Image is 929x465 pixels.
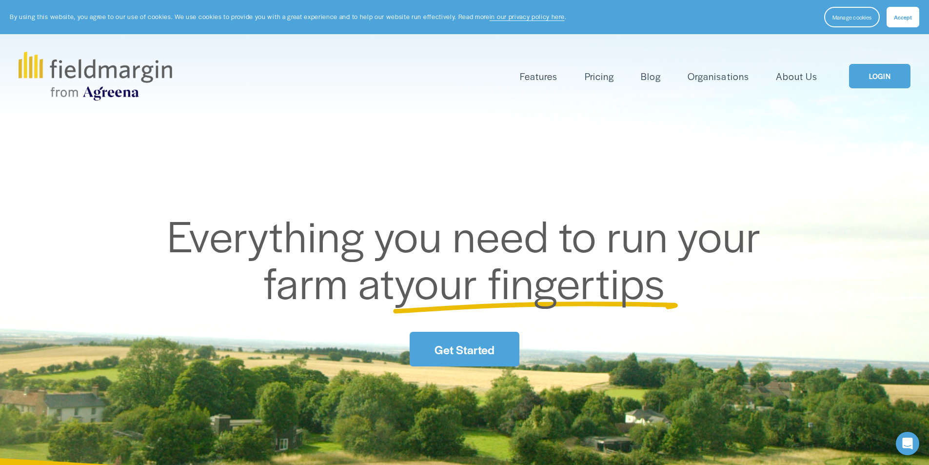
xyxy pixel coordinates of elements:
img: fieldmargin.com [19,52,172,101]
a: in our privacy policy here [490,12,565,21]
a: Get Started [410,332,519,366]
div: Open Intercom Messenger [896,432,919,455]
a: Pricing [585,68,614,84]
span: Features [520,69,557,83]
span: your fingertips [395,251,665,312]
a: LOGIN [849,64,910,89]
p: By using this website, you agree to our use of cookies. We use cookies to provide you with a grea... [10,12,566,21]
span: Accept [894,13,912,21]
button: Accept [887,7,919,27]
a: Blog [641,68,661,84]
a: folder dropdown [520,68,557,84]
a: About Us [776,68,817,84]
span: Everything you need to run your farm at [167,204,771,312]
button: Manage cookies [824,7,880,27]
span: Manage cookies [832,13,871,21]
a: Organisations [688,68,749,84]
